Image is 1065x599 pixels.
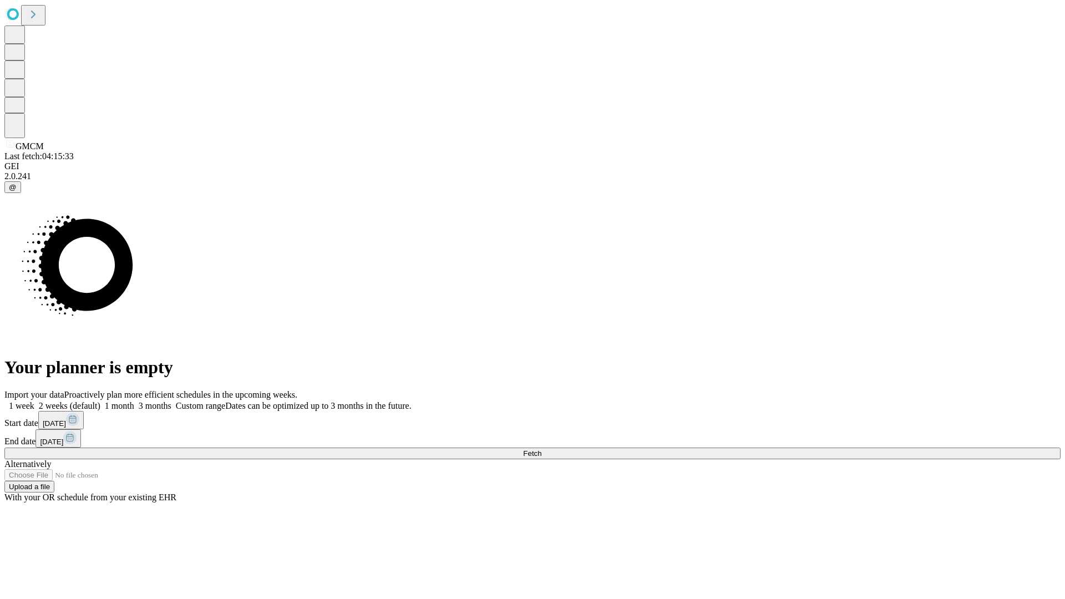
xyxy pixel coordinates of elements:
[4,151,74,161] span: Last fetch: 04:15:33
[39,401,100,410] span: 2 weeks (default)
[9,183,17,191] span: @
[4,493,176,502] span: With your OR schedule from your existing EHR
[4,481,54,493] button: Upload a file
[43,419,66,428] span: [DATE]
[35,429,81,448] button: [DATE]
[4,448,1061,459] button: Fetch
[105,401,134,410] span: 1 month
[523,449,541,458] span: Fetch
[4,181,21,193] button: @
[4,357,1061,378] h1: Your planner is empty
[4,390,64,399] span: Import your data
[38,411,84,429] button: [DATE]
[4,171,1061,181] div: 2.0.241
[16,141,44,151] span: GMCM
[9,401,34,410] span: 1 week
[40,438,63,446] span: [DATE]
[4,429,1061,448] div: End date
[4,411,1061,429] div: Start date
[176,401,225,410] span: Custom range
[64,390,297,399] span: Proactively plan more efficient schedules in the upcoming weeks.
[4,161,1061,171] div: GEI
[4,459,51,469] span: Alternatively
[225,401,411,410] span: Dates can be optimized up to 3 months in the future.
[139,401,171,410] span: 3 months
